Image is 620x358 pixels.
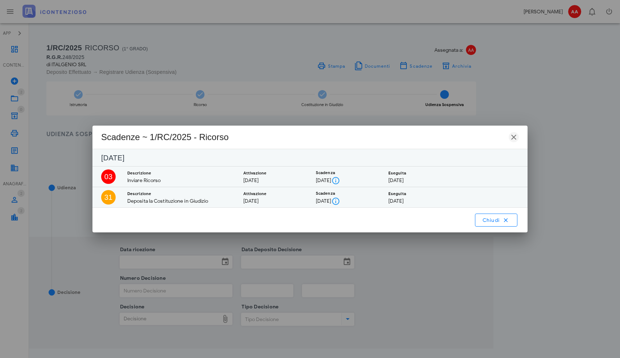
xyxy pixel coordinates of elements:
[243,197,304,205] div: [DATE]
[482,217,511,223] span: Chiudi
[101,131,229,143] div: Scadenze ~ 1/RC/2025 - Ricorso
[243,177,304,184] div: [DATE]
[127,170,151,176] small: Descrizione
[316,197,377,206] div: [DATE]
[316,170,335,175] small: Scadenza
[243,170,266,176] small: Attivazione
[388,170,406,176] small: Eseguita
[388,177,449,184] div: [DATE]
[316,176,377,185] div: [DATE]
[331,176,340,185] button: Clicca qui per maggiori info
[331,197,340,206] button: Clicca qui per maggiori info
[388,197,449,205] div: [DATE]
[127,177,232,184] div: Inviare Ricorso
[127,191,151,196] small: Descrizione
[101,169,116,184] div: 3 ottobre 2025
[243,191,266,196] small: Attivazione
[101,154,124,162] span: [DATE]
[101,190,116,205] div: 31 ottobre 2025
[388,191,406,196] small: Eseguita
[475,214,517,227] button: Chiudi
[316,191,335,196] small: Scadenza
[127,197,232,205] div: Deposita la Costituzione in Giudizio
